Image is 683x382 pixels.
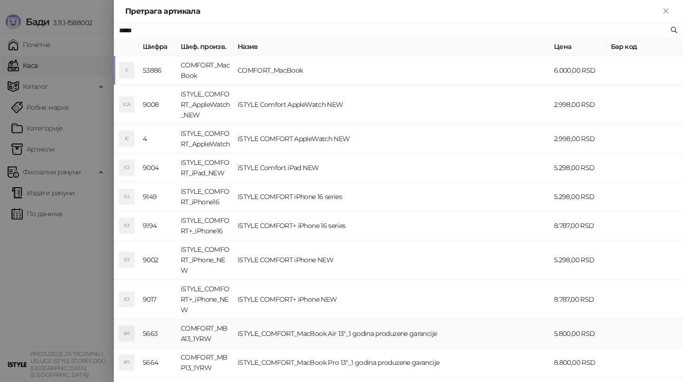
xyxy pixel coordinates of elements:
td: 2.998,00 RSD [550,85,607,124]
td: 8.787,00 RSD [550,280,607,319]
td: iSTYLE_COMFORT_iPhone16 [177,182,234,211]
td: iSTYLE_COMFORT_AppleWatch [177,124,234,153]
div: IP1 [119,355,134,370]
th: Назив [234,38,550,56]
th: Шифра [139,38,177,56]
td: 8.787,00 RSD [550,211,607,240]
td: iSTYLE_COMFORT_MacBook Air 13"_1 godina produzene garancije [234,319,550,348]
td: iSTYLE COMFORT+ iPhone NEW [234,280,550,319]
td: 8.800,00 RSD [550,348,607,377]
div: ICA [119,97,134,112]
td: COMFORT_MacBook [234,56,550,85]
td: 9149 [139,182,177,211]
td: 5.800,00 RSD [550,319,607,348]
td: iSTYLE_COMFORT+_iPhone_NEW [177,280,234,319]
td: 9002 [139,240,177,280]
td: 2.998,00 RSD [550,124,607,153]
td: 5.298,00 RSD [550,182,607,211]
div: IA1 [119,326,134,341]
div: ICI [119,189,134,204]
div: C [119,63,134,78]
button: Close [660,6,672,17]
th: Шиф. произв. [177,38,234,56]
td: 5663 [139,319,177,348]
td: iSTYLE Comfort AppleWatch NEW [234,85,550,124]
td: iSTYLE COMFORT iPhone 16 series [234,182,550,211]
td: 9017 [139,280,177,319]
td: iSTYLE Comfort iPad NEW [234,153,550,182]
td: iSTYLE_COMFORT_iPad_NEW [177,153,234,182]
td: COMFORT_MBP13_1YRW [177,348,234,377]
div: Претрага артикала [125,6,660,17]
td: iSTYLE_COMFORT_MacBook Pro 13"_1 godina produzene garancije [234,348,550,377]
td: 9194 [139,211,177,240]
td: 9004 [139,153,177,182]
td: 6.000,00 RSD [550,56,607,85]
td: 9008 [139,85,177,124]
td: iSTYLE COMFORT+ iPhone 16 series [234,211,550,240]
td: iSTYLE_COMFORT_iPhone_NEW [177,240,234,280]
td: 5.298,00 RSD [550,240,607,280]
td: 53886 [139,56,177,85]
th: Цена [550,38,607,56]
div: ICI [119,252,134,267]
div: ICI [119,218,134,233]
th: Бар код [607,38,683,56]
div: ICI [119,292,134,307]
div: ICI [119,160,134,175]
td: COMFORT_MacBook [177,56,234,85]
td: 5664 [139,348,177,377]
td: iSTYLE COMFORT AppleWatch NEW [234,124,550,153]
td: iSTYLE_COMFORT_AppleWatch_NEW [177,85,234,124]
td: 5.298,00 RSD [550,153,607,182]
td: iSTYLE_COMFORT+_iPhone16 [177,211,234,240]
td: 4 [139,124,177,153]
td: iSTYLE COMFORT iPhone NEW [234,240,550,280]
div: IC [119,131,134,146]
td: COMFORT_MBA13_1YRW [177,319,234,348]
